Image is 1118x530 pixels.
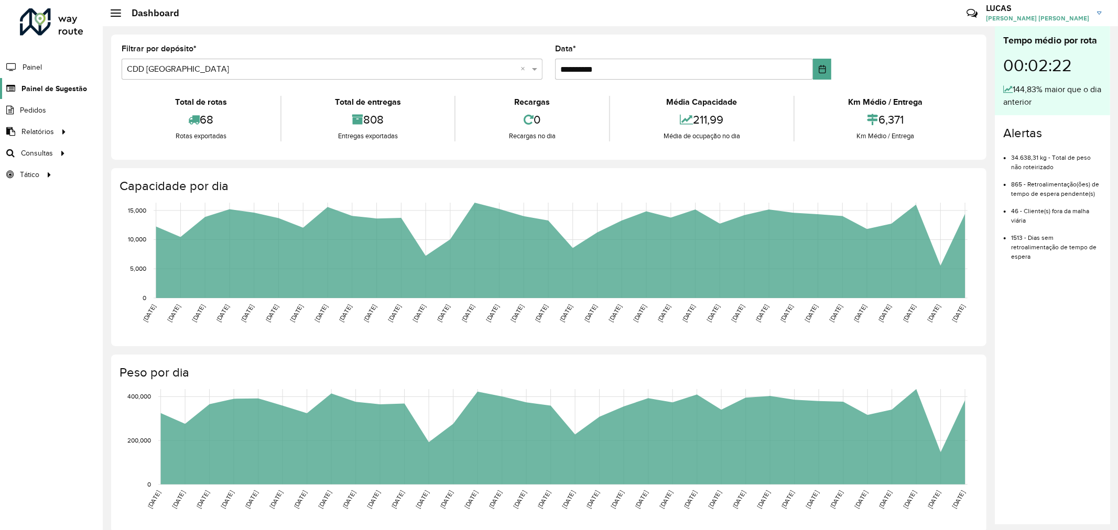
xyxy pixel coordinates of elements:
[632,303,647,323] text: [DATE]
[1003,34,1102,48] div: Tempo médio por rota
[124,131,278,141] div: Rotas exportadas
[317,490,332,510] text: [DATE]
[634,490,649,510] text: [DATE]
[460,303,475,323] text: [DATE]
[561,490,576,510] text: [DATE]
[1003,48,1102,83] div: 00:02:22
[124,108,278,131] div: 68
[951,490,966,510] text: [DATE]
[341,490,356,510] text: [DATE]
[585,490,600,510] text: [DATE]
[534,303,549,323] text: [DATE]
[813,59,831,80] button: Choose Date
[195,490,210,510] text: [DATE]
[1003,83,1102,108] div: 144,83% maior que o dia anterior
[1011,198,1102,225] li: 46 - Cliente(s) fora da malha viária
[951,303,966,323] text: [DATE]
[877,303,892,323] text: [DATE]
[240,303,255,323] text: [DATE]
[509,303,525,323] text: [DATE]
[23,62,42,73] span: Painel
[338,303,353,323] text: [DATE]
[166,303,181,323] text: [DATE]
[191,303,206,323] text: [DATE]
[986,14,1089,23] span: [PERSON_NAME] [PERSON_NAME]
[147,481,151,488] text: 0
[124,96,278,108] div: Total de rotas
[142,303,157,323] text: [DATE]
[1011,225,1102,261] li: 1513 - Dias sem retroalimentação de tempo de espera
[292,490,308,510] text: [DATE]
[520,63,529,75] span: Clear all
[613,108,791,131] div: 211,99
[536,490,551,510] text: [DATE]
[705,303,721,323] text: [DATE]
[607,303,623,323] text: [DATE]
[730,303,745,323] text: [DATE]
[853,303,868,323] text: [DATE]
[610,490,625,510] text: [DATE]
[926,490,941,510] text: [DATE]
[171,490,186,510] text: [DATE]
[387,303,402,323] text: [DATE]
[828,303,843,323] text: [DATE]
[463,490,479,510] text: [DATE]
[756,490,771,510] text: [DATE]
[658,490,674,510] text: [DATE]
[220,490,235,510] text: [DATE]
[613,96,791,108] div: Média Capacidade
[780,490,795,510] text: [DATE]
[244,490,259,510] text: [DATE]
[797,108,973,131] div: 6,371
[127,393,151,400] text: 400,000
[284,96,452,108] div: Total de entregas
[122,42,197,55] label: Filtrar por depósito
[1011,145,1102,172] li: 34.638,31 kg - Total de peso não roteirizado
[128,236,146,243] text: 10,000
[20,169,39,180] span: Tático
[21,126,54,137] span: Relatórios
[558,303,573,323] text: [DATE]
[797,96,973,108] div: Km Médio / Entrega
[961,2,983,25] a: Contato Rápido
[902,303,917,323] text: [DATE]
[485,303,500,323] text: [DATE]
[390,490,405,510] text: [DATE]
[805,490,820,510] text: [DATE]
[755,303,770,323] text: [DATE]
[797,131,973,141] div: Km Médio / Entrega
[128,207,146,214] text: 15,000
[20,105,46,116] span: Pedidos
[264,303,279,323] text: [DATE]
[120,179,976,194] h4: Capacidade por dia
[362,303,377,323] text: [DATE]
[366,490,381,510] text: [DATE]
[731,490,746,510] text: [DATE]
[284,108,452,131] div: 808
[268,490,284,510] text: [DATE]
[926,303,941,323] text: [DATE]
[21,83,87,94] span: Painel de Sugestão
[130,265,146,272] text: 5,000
[986,3,1089,13] h3: LUCAS
[877,490,893,510] text: [DATE]
[707,490,722,510] text: [DATE]
[458,108,606,131] div: 0
[284,131,452,141] div: Entregas exportadas
[1003,126,1102,141] h4: Alertas
[21,148,53,159] span: Consultas
[853,490,869,510] text: [DATE]
[289,303,304,323] text: [DATE]
[143,294,146,301] text: 0
[120,365,976,380] h4: Peso por dia
[583,303,598,323] text: [DATE]
[779,303,794,323] text: [DATE]
[487,490,503,510] text: [DATE]
[436,303,451,323] text: [DATE]
[829,490,844,510] text: [DATE]
[215,303,230,323] text: [DATE]
[804,303,819,323] text: [DATE]
[439,490,454,510] text: [DATE]
[313,303,329,323] text: [DATE]
[902,490,917,510] text: [DATE]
